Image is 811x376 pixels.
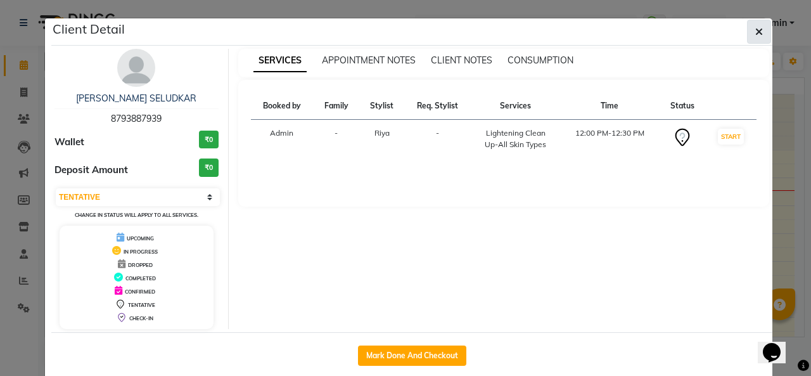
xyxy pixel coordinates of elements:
div: Lightening Clean Up-All Skin Types [478,127,552,150]
h3: ₹0 [199,159,219,177]
img: avatar [117,49,155,87]
td: 12:00 PM-12:30 PM [560,120,659,159]
span: Wallet [54,135,84,150]
span: 8793887939 [111,113,162,124]
span: SERVICES [253,49,307,72]
span: Riya [374,128,390,138]
span: DROPPED [128,262,153,268]
button: Mark Done And Checkout [358,346,466,366]
span: UPCOMING [127,235,154,242]
a: [PERSON_NAME] SELUDKAR [76,93,196,104]
h5: Client Detail [53,20,125,39]
span: CHECK-IN [129,315,153,321]
span: COMPLETED [125,275,156,282]
span: APPOINTMENT NOTES [322,55,416,66]
span: CLIENT NOTES [431,55,492,66]
h3: ₹0 [199,131,219,149]
th: Booked by [251,93,314,120]
th: Stylist [359,93,405,120]
th: Status [659,93,705,120]
span: IN PROGRESS [124,249,158,255]
th: Family [313,93,359,120]
th: Services [471,93,560,120]
iframe: chat widget [758,325,798,363]
span: CONFIRMED [125,288,155,295]
span: Deposit Amount [54,163,128,178]
td: - [313,120,359,159]
td: - [405,120,471,159]
th: Time [560,93,659,120]
button: START [718,129,744,145]
span: CONSUMPTION [508,55,573,66]
small: Change in status will apply to all services. [75,212,198,218]
th: Req. Stylist [405,93,471,120]
td: Admin [251,120,314,159]
span: TENTATIVE [128,302,155,308]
